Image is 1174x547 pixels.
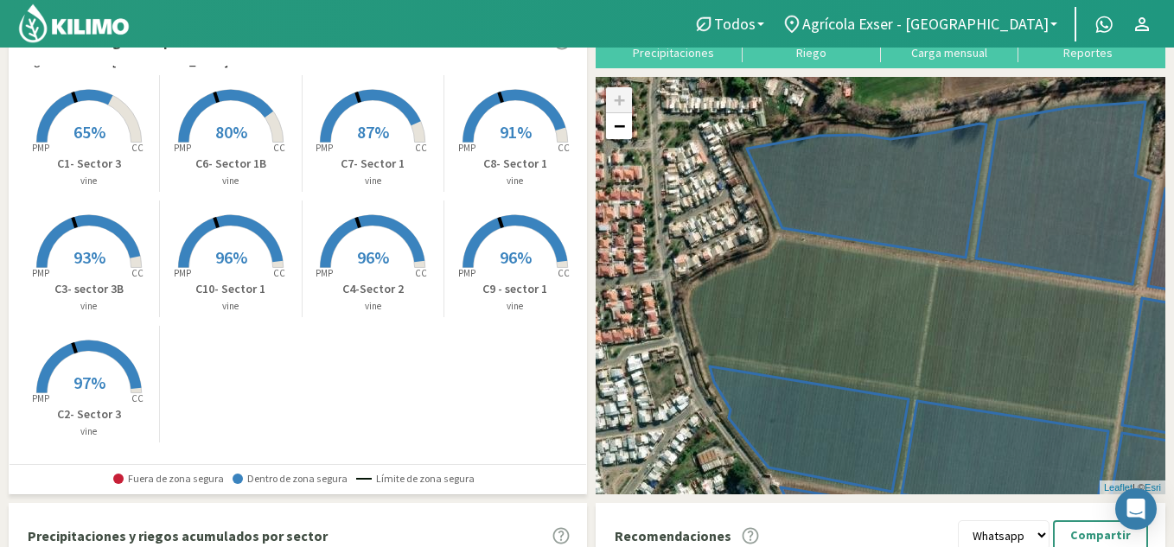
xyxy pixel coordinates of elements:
[18,299,159,314] p: vine
[1070,525,1131,545] p: Compartir
[1100,480,1165,495] div: | ©
[615,525,731,546] p: Recomendaciones
[31,392,48,404] tspan: PMP
[357,121,389,143] span: 87%
[714,15,756,33] span: Todos
[18,280,159,298] p: C3- sector 3B
[444,155,586,173] p: C8- Sector 1
[160,280,301,298] p: C10- Sector 1
[18,424,159,439] p: vine
[18,405,159,423] p: C2- Sector 3
[303,299,443,314] p: vine
[606,113,632,139] a: Zoom out
[316,267,333,279] tspan: PMP
[881,14,1019,60] button: Carga mensual
[415,142,427,154] tspan: CC
[356,473,475,485] span: Límite de zona segura
[160,299,301,314] p: vine
[748,47,876,59] div: Riego
[160,155,301,173] p: C6- Sector 1B
[273,142,285,154] tspan: CC
[1145,482,1161,493] a: Esri
[18,155,159,173] p: C1- Sector 3
[113,473,224,485] span: Fuera de zona segura
[458,142,475,154] tspan: PMP
[609,47,737,59] div: Precipitaciones
[73,372,105,393] span: 97%
[743,14,881,60] button: Riego
[31,267,48,279] tspan: PMP
[606,87,632,113] a: Zoom in
[500,246,532,268] span: 96%
[558,142,570,154] tspan: CC
[1115,488,1157,530] div: Open Intercom Messenger
[415,267,427,279] tspan: CC
[73,246,105,268] span: 93%
[458,267,475,279] tspan: PMP
[316,142,333,154] tspan: PMP
[444,299,586,314] p: vine
[303,155,443,173] p: C7- Sector 1
[131,392,144,404] tspan: CC
[31,142,48,154] tspan: PMP
[215,121,247,143] span: 80%
[131,142,144,154] tspan: CC
[160,174,301,188] p: vine
[233,473,348,485] span: Dentro de zona segura
[357,246,389,268] span: 96%
[303,280,443,298] p: C4-Sector 2
[1018,14,1157,60] button: Reportes
[444,280,586,298] p: C9 - sector 1
[28,525,328,546] p: Precipitaciones y riegos acumulados por sector
[18,174,159,188] p: vine
[215,246,247,268] span: 96%
[17,3,131,44] img: Kilimo
[558,267,570,279] tspan: CC
[73,121,105,143] span: 65%
[1024,47,1152,59] div: Reportes
[444,174,586,188] p: vine
[303,174,443,188] p: vine
[500,121,532,143] span: 91%
[131,267,144,279] tspan: CC
[802,15,1049,33] span: Agrícola Exser - [GEOGRAPHIC_DATA]
[174,142,191,154] tspan: PMP
[1104,482,1133,493] a: Leaflet
[886,47,1014,59] div: Carga mensual
[273,267,285,279] tspan: CC
[174,267,191,279] tspan: PMP
[604,14,743,60] button: Precipitaciones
